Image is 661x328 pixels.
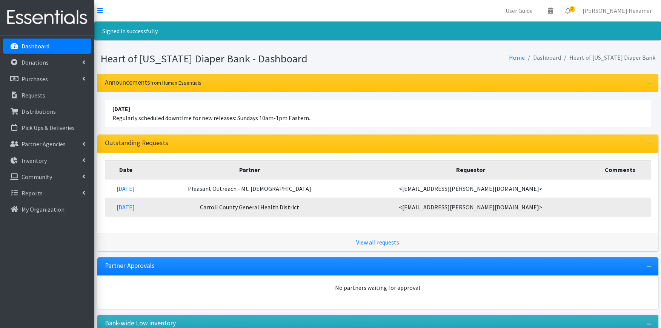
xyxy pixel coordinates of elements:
[22,140,66,148] p: Partner Agencies
[576,3,658,18] a: [PERSON_NAME] Hexamer
[352,160,589,179] th: Requestor
[3,169,91,184] a: Community
[352,198,589,216] td: <[EMAIL_ADDRESS][PERSON_NAME][DOMAIN_NAME]>
[3,153,91,168] a: Inventory
[3,71,91,87] a: Purchases
[3,186,91,201] a: Reports
[105,100,651,127] li: Regularly scheduled downtime for new releases: Sundays 10am-1pm Eastern.
[3,120,91,135] a: Pick Ups & Deliveries
[22,124,75,132] p: Pick Ups & Deliveries
[22,173,52,181] p: Community
[352,179,589,198] td: <[EMAIL_ADDRESS][PERSON_NAME][DOMAIN_NAME]>
[22,157,47,164] p: Inventory
[117,185,135,192] a: [DATE]
[112,105,130,113] strong: [DATE]
[105,160,147,179] th: Date
[22,108,56,115] p: Distributions
[150,79,201,86] small: from Human Essentials
[22,59,49,66] p: Donations
[105,319,176,327] h3: Bank-wide Low inventory
[105,283,651,292] div: No partners waiting for approval
[561,52,655,63] li: Heart of [US_STATE] Diaper Bank
[356,238,399,246] a: View all requests
[3,88,91,103] a: Requests
[22,91,45,99] p: Requests
[3,55,91,70] a: Donations
[117,203,135,211] a: [DATE]
[147,179,352,198] td: Pleasant Outreach - Mt. [DEMOGRAPHIC_DATA]
[22,75,48,83] p: Purchases
[22,42,49,50] p: Dashboard
[105,139,168,147] h3: Outstanding Requests
[3,39,91,54] a: Dashboard
[509,54,525,61] a: Home
[589,160,651,179] th: Comments
[525,52,561,63] li: Dashboard
[559,3,576,18] a: 2
[100,52,375,65] h1: Heart of [US_STATE] Diaper Bank - Dashboard
[105,262,155,270] h3: Partner Approvals
[3,202,91,217] a: My Organization
[500,3,539,18] a: User Guide
[3,136,91,152] a: Partner Agencies
[147,160,352,179] th: Partner
[570,6,575,12] span: 2
[94,22,661,40] div: Signed in successfully.
[3,5,91,30] img: HumanEssentials
[147,198,352,216] td: Carroll County General Health District
[105,79,201,87] h3: Announcements
[22,206,65,213] p: My Organization
[3,104,91,119] a: Distributions
[22,189,43,197] p: Reports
